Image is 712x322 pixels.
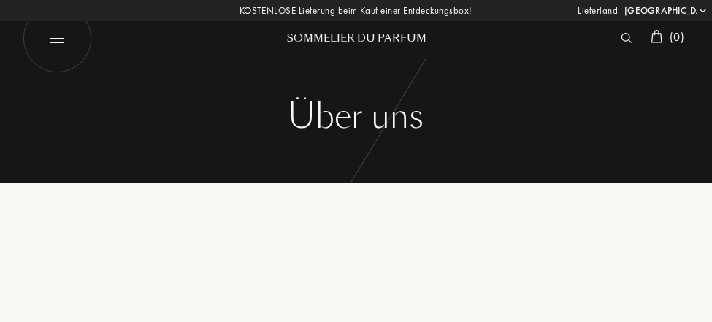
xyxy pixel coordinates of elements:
span: ( 0 ) [670,29,684,45]
span: Lieferland: [578,4,621,18]
img: burger_white.png [22,4,91,73]
div: Über uns [22,95,690,139]
div: Sommelier du Parfum [269,31,444,46]
img: search_icn_white.svg [621,33,632,43]
img: cart_white.svg [651,30,662,43]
